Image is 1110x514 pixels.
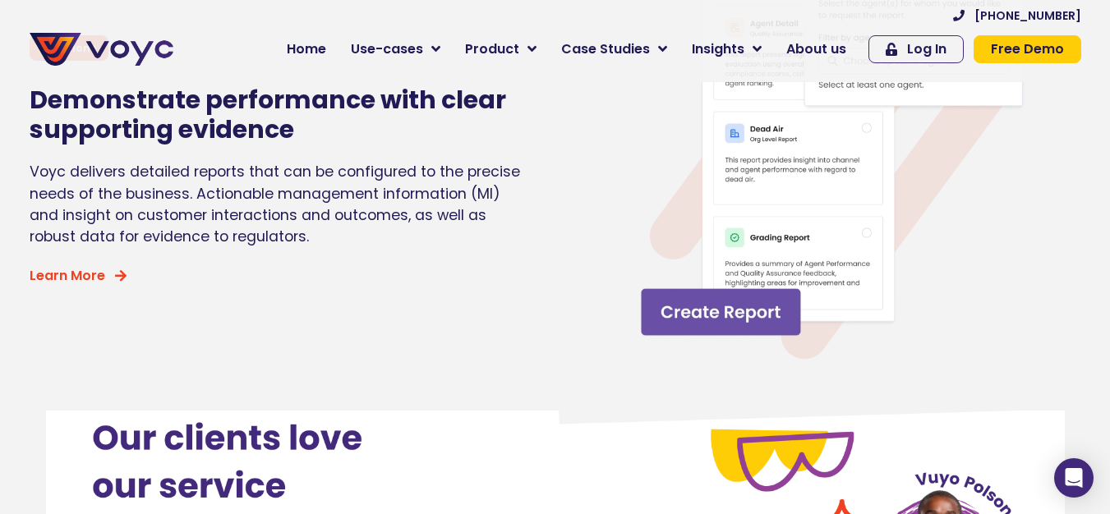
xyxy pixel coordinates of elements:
[453,33,549,66] a: Product
[868,35,964,63] a: Log In
[786,39,846,59] span: About us
[549,33,679,66] a: Case Studies
[339,33,453,66] a: Use-cases
[30,33,173,66] img: voyc-full-logo
[907,43,946,56] span: Log In
[774,33,859,66] a: About us
[218,133,274,152] span: Job title
[679,33,774,66] a: Insights
[30,161,531,248] p: Voyc delivers detailed reports that can be configured to the precise needs of the business. Actio...
[974,10,1081,21] span: [PHONE_NUMBER]
[953,10,1081,21] a: [PHONE_NUMBER]
[218,66,259,85] span: Phone
[287,39,326,59] span: Home
[974,35,1081,63] a: Free Demo
[561,39,650,59] span: Case Studies
[465,39,519,59] span: Product
[274,33,339,66] a: Home
[1054,458,1094,498] div: Open Intercom Messenger
[30,82,506,147] a: Demonstrate performance with clear supporting evidence
[692,39,744,59] span: Insights
[991,43,1064,56] span: Free Demo
[339,342,416,358] a: Privacy Policy
[30,269,105,282] span: Learn More
[351,39,423,59] span: Use-cases
[30,269,127,282] a: Learn More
